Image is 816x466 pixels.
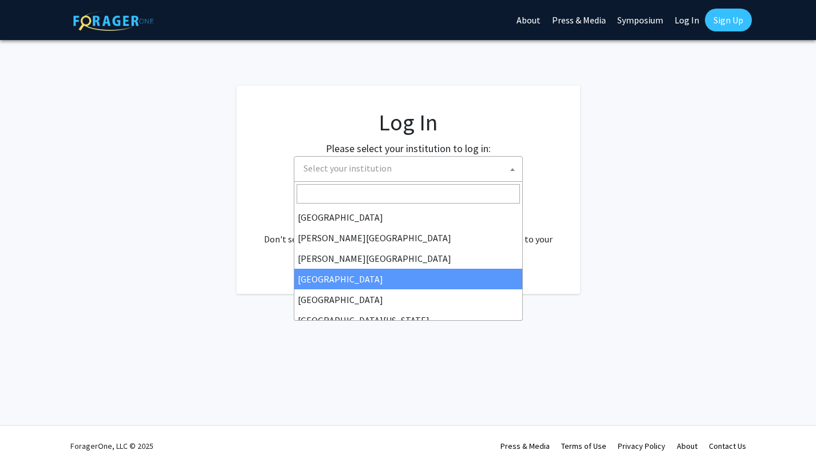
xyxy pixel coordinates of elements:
div: ForagerOne, LLC © 2025 [70,426,153,466]
li: [GEOGRAPHIC_DATA] [294,207,522,228]
label: Please select your institution to log in: [326,141,491,156]
img: ForagerOne Logo [73,11,153,31]
a: Terms of Use [561,441,606,451]
a: Sign Up [705,9,752,31]
a: Privacy Policy [618,441,665,451]
iframe: Chat [9,415,49,457]
li: [GEOGRAPHIC_DATA] [294,269,522,289]
a: Contact Us [709,441,746,451]
h1: Log In [259,109,557,136]
span: Select your institution [303,162,392,174]
span: Select your institution [294,156,523,182]
span: Select your institution [299,157,522,180]
li: [PERSON_NAME][GEOGRAPHIC_DATA] [294,248,522,269]
li: [GEOGRAPHIC_DATA][US_STATE] [294,310,522,330]
a: Press & Media [500,441,550,451]
div: No account? . Don't see your institution? about bringing ForagerOne to your institution. [259,205,557,260]
a: About [677,441,697,451]
input: Search [297,184,520,204]
li: [PERSON_NAME][GEOGRAPHIC_DATA] [294,228,522,248]
li: [GEOGRAPHIC_DATA] [294,289,522,310]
